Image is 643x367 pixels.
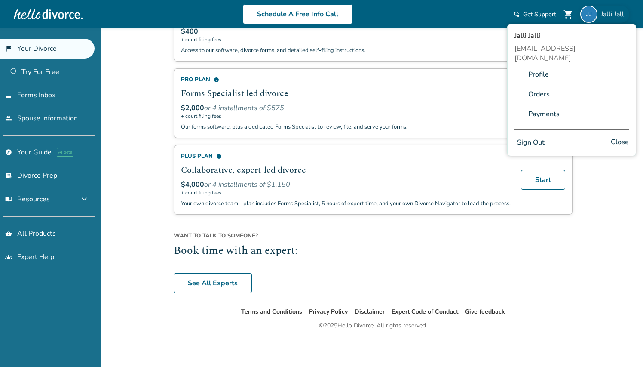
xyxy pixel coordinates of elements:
span: $2,000 [181,103,204,113]
span: Resources [5,194,50,204]
span: groups [5,253,12,260]
li: Disclaimer [355,307,385,317]
span: [EMAIL_ADDRESS][DOMAIN_NAME] [514,44,629,63]
a: Profile [528,66,549,83]
span: inbox [5,92,12,99]
span: $400 [181,27,198,36]
span: $4,000 [181,180,204,189]
a: See All Experts [174,273,252,293]
span: Jalli Jalli [601,9,629,19]
h2: Book time with an expert: [174,243,573,259]
span: explore [5,149,12,156]
span: Forms Inbox [17,90,55,100]
a: Privacy Policy [309,308,348,316]
li: Give feedback [465,307,505,317]
p: Our forms software, plus a dedicated Forms Specialist to review, file, and serve your forms. [181,123,511,131]
span: expand_more [79,194,89,204]
button: Sign Out [514,136,547,149]
div: Plus Plan [181,152,511,160]
a: Terms and Conditions [241,308,302,316]
span: flag_2 [5,45,12,52]
a: Payments [528,106,560,122]
img: P [514,89,525,99]
span: Jalli Jalli [514,31,629,40]
a: phone_in_talkGet Support [513,10,556,19]
p: Your own divorce team - plan includes Forms Specialist, 5 hours of expert time, and your own Divo... [181,200,511,207]
h2: Collaborative, expert-led divorce [181,163,511,176]
span: Close [611,136,629,149]
span: info [216,154,222,159]
span: + court filing fees [181,189,511,196]
a: Schedule A Free Info Call [243,4,352,24]
span: list_alt_check [5,172,12,179]
div: © 2025 Hello Divorce. All rights reserved. [319,321,427,331]
h2: Forms Specialist led divorce [181,87,511,100]
span: AI beta [57,148,73,157]
div: Pro Plan [181,76,511,83]
span: Get Support [523,10,556,19]
img: bhagavan.jalli@outlook.com [580,6,597,23]
iframe: Chat Widget [600,326,643,367]
span: shopping_basket [5,230,12,237]
div: or 4 installments of $575 [181,103,511,113]
span: menu_book [5,196,12,203]
div: or 4 installments of $1,150 [181,180,511,189]
span: info [214,77,219,83]
span: phone_in_talk [513,11,520,18]
span: people [5,115,12,122]
p: Access to our software, divorce forms, and detailed self-filing instructions. [181,46,511,54]
a: Expert Code of Conduct [392,308,458,316]
span: + court filing fees [181,113,511,120]
span: Want to talk to someone? [174,232,573,240]
img: A [514,69,525,80]
span: + court filing fees [181,36,511,43]
a: Start [521,170,565,190]
a: Orders [528,86,550,102]
span: shopping_cart [563,9,573,19]
img: P [514,109,525,119]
